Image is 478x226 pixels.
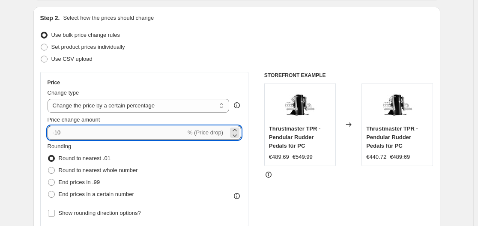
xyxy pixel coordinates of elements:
img: 61ucO_HE57L_80x.jpg [283,88,317,122]
div: help [233,101,241,110]
img: 61ucO_HE57L_80x.jpg [380,88,415,122]
span: Price change amount [48,116,100,123]
div: €489.69 [269,153,289,161]
span: Rounding [48,143,72,149]
h2: Step 2. [40,14,60,22]
span: Use CSV upload [51,56,93,62]
span: Thrustmaster TPR - Pendular Rudder Pedals für PC [269,125,321,149]
span: Change type [48,89,79,96]
span: End prices in .99 [59,179,100,185]
span: End prices in a certain number [59,191,134,197]
span: % (Price drop) [188,129,223,136]
span: Set product prices individually [51,44,125,50]
input: -15 [48,126,186,140]
div: €440.72 [366,153,386,161]
span: Round to nearest whole number [59,167,138,173]
h3: Price [48,79,60,86]
strike: €549.99 [293,153,313,161]
span: Thrustmaster TPR - Pendular Rudder Pedals für PC [366,125,418,149]
span: Use bulk price change rules [51,32,120,38]
p: Select how the prices should change [63,14,154,22]
span: Round to nearest .01 [59,155,111,161]
span: Show rounding direction options? [59,210,141,216]
h6: STOREFRONT EXAMPLE [264,72,433,79]
strike: €489.69 [390,153,410,161]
